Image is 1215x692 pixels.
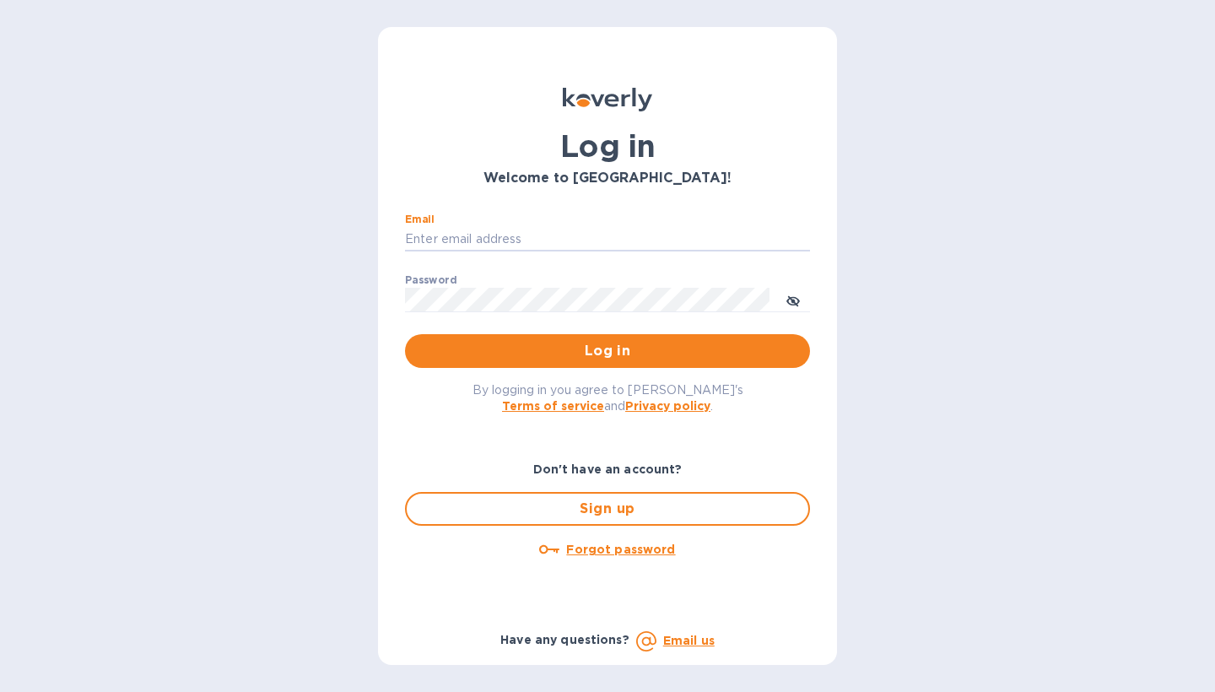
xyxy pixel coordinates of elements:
label: Password [405,275,456,285]
span: By logging in you agree to [PERSON_NAME]'s and . [472,383,743,413]
h3: Welcome to [GEOGRAPHIC_DATA]! [405,170,810,187]
a: Email us [663,634,715,647]
a: Terms of service [502,399,604,413]
span: Sign up [420,499,795,519]
img: Koverly [563,88,652,111]
button: toggle password visibility [776,283,810,316]
button: Sign up [405,492,810,526]
u: Forgot password [566,543,675,556]
h1: Log in [405,128,810,164]
a: Privacy policy [625,399,710,413]
label: Email [405,214,435,224]
input: Enter email address [405,227,810,252]
b: Have any questions? [500,633,629,646]
span: Log in [418,341,796,361]
button: Log in [405,334,810,368]
b: Don't have an account? [533,462,683,476]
